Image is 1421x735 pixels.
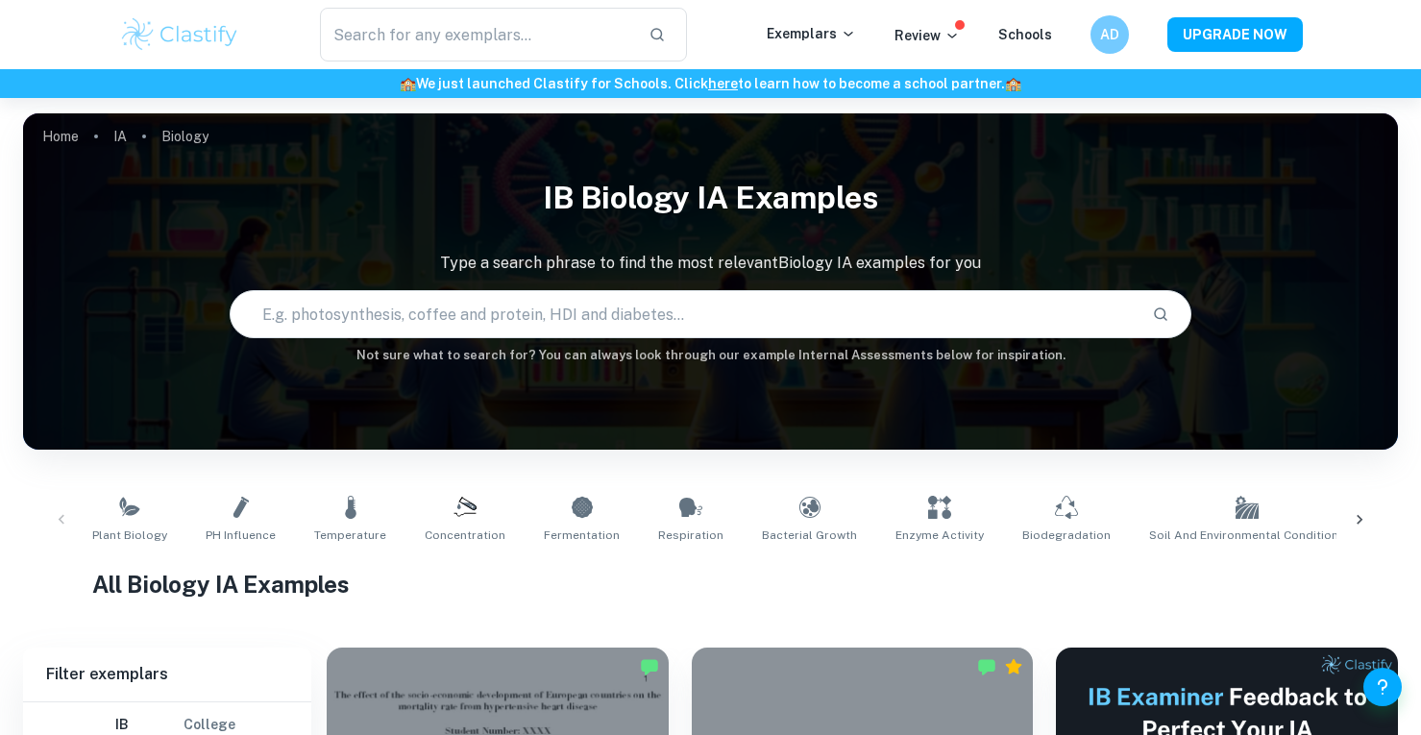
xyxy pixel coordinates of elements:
[767,23,856,44] p: Exemplars
[23,252,1398,275] p: Type a search phrase to find the most relevant Biology IA examples for you
[23,648,311,701] h6: Filter exemplars
[1098,24,1120,45] h6: AD
[1005,76,1021,91] span: 🏫
[1363,668,1402,706] button: Help and Feedback
[708,76,738,91] a: here
[42,123,79,150] a: Home
[1022,527,1111,544] span: Biodegradation
[894,25,960,46] p: Review
[658,527,723,544] span: Respiration
[762,527,857,544] span: Bacterial Growth
[640,657,659,676] img: Marked
[23,346,1398,365] h6: Not sure what to search for? You can always look through our example Internal Assessments below f...
[425,527,505,544] span: Concentration
[314,527,386,544] span: Temperature
[23,167,1398,229] h1: IB Biology IA examples
[92,567,1330,601] h1: All Biology IA Examples
[119,15,241,54] img: Clastify logo
[1090,15,1129,54] button: AD
[161,126,208,147] p: Biology
[92,527,167,544] span: Plant Biology
[113,123,127,150] a: IA
[400,76,416,91] span: 🏫
[1144,298,1177,331] button: Search
[1149,527,1345,544] span: Soil and Environmental Conditions
[320,8,634,61] input: Search for any exemplars...
[4,73,1417,94] h6: We just launched Clastify for Schools. Click to learn how to become a school partner.
[895,527,984,544] span: Enzyme Activity
[1004,657,1023,676] div: Premium
[231,287,1138,341] input: E.g. photosynthesis, coffee and protein, HDI and diabetes...
[998,27,1052,42] a: Schools
[977,657,996,676] img: Marked
[544,527,620,544] span: Fermentation
[1167,17,1303,52] button: UPGRADE NOW
[206,527,276,544] span: pH Influence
